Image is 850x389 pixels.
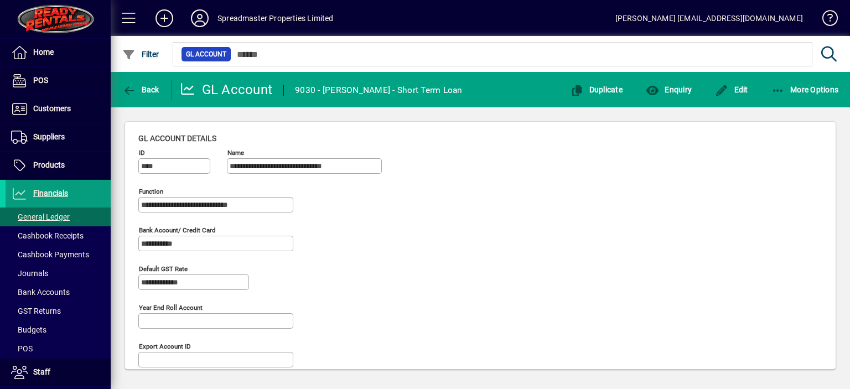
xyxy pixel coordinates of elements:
[11,288,70,297] span: Bank Accounts
[182,8,217,28] button: Profile
[6,152,111,179] a: Products
[814,2,836,38] a: Knowledge Base
[111,80,172,100] app-page-header-button: Back
[6,95,111,123] a: Customers
[771,85,839,94] span: More Options
[147,8,182,28] button: Add
[6,264,111,283] a: Journals
[715,85,748,94] span: Edit
[139,343,191,350] mat-label: Export account ID
[11,307,61,315] span: GST Returns
[6,67,111,95] a: POS
[180,81,273,98] div: GL Account
[567,80,625,100] button: Duplicate
[139,265,188,273] mat-label: Default GST rate
[712,80,751,100] button: Edit
[295,81,463,99] div: 9030 - [PERSON_NAME] - Short Term Loan
[120,44,162,64] button: Filter
[6,39,111,66] a: Home
[33,104,71,113] span: Customers
[120,80,162,100] button: Back
[139,304,203,312] mat-label: Year end roll account
[6,208,111,226] a: General Ledger
[6,320,111,339] a: Budgets
[186,49,226,60] span: GL Account
[769,80,842,100] button: More Options
[11,325,46,334] span: Budgets
[33,132,65,141] span: Suppliers
[217,9,333,27] div: Spreadmaster Properties Limited
[33,48,54,56] span: Home
[6,283,111,302] a: Bank Accounts
[139,149,145,157] mat-label: ID
[6,302,111,320] a: GST Returns
[6,359,111,386] a: Staff
[6,245,111,264] a: Cashbook Payments
[6,339,111,358] a: POS
[11,250,89,259] span: Cashbook Payments
[139,226,216,234] mat-label: Bank Account/ Credit card
[139,188,163,195] mat-label: Function
[11,344,33,353] span: POS
[33,76,48,85] span: POS
[122,85,159,94] span: Back
[6,226,111,245] a: Cashbook Receipts
[6,123,111,151] a: Suppliers
[33,160,65,169] span: Products
[11,212,70,221] span: General Ledger
[643,80,694,100] button: Enquiry
[33,367,50,376] span: Staff
[615,9,803,27] div: [PERSON_NAME] [EMAIL_ADDRESS][DOMAIN_NAME]
[33,189,68,198] span: Financials
[646,85,692,94] span: Enquiry
[138,134,216,143] span: GL account details
[227,149,244,157] mat-label: Name
[122,50,159,59] span: Filter
[11,269,48,278] span: Journals
[11,231,84,240] span: Cashbook Receipts
[570,85,623,94] span: Duplicate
